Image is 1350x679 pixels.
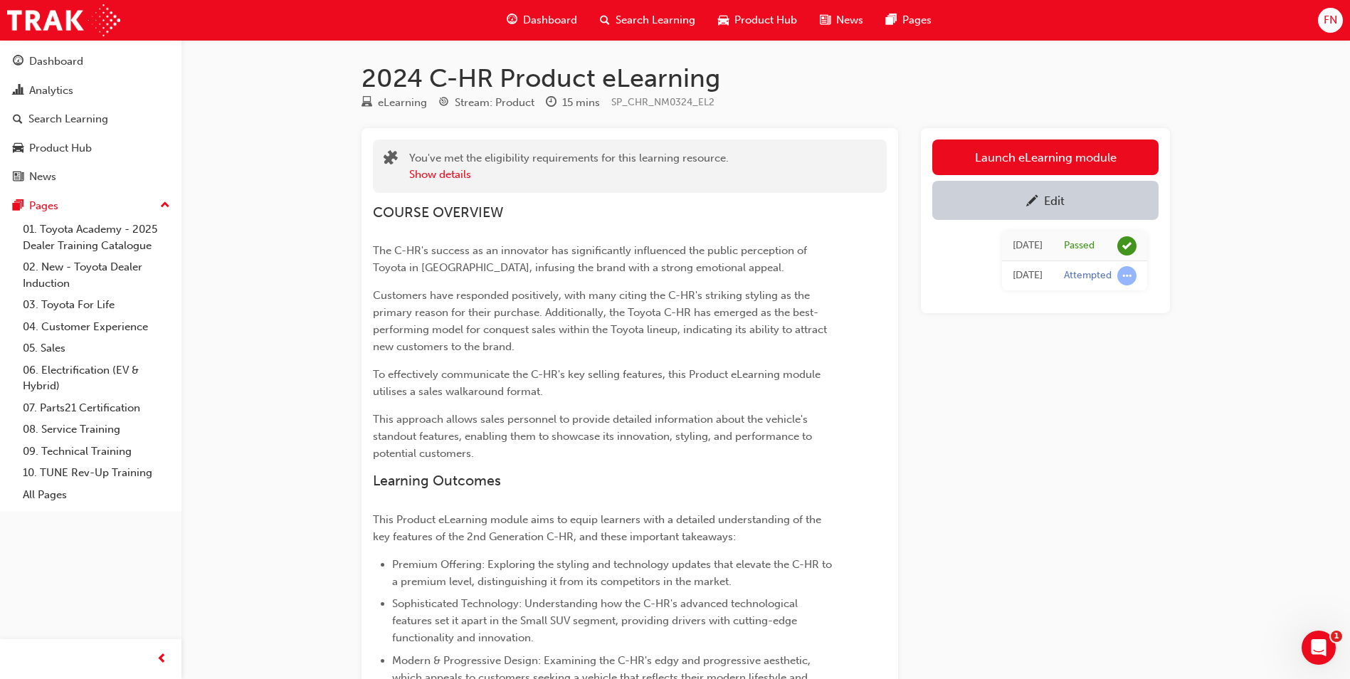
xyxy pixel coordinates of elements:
span: car-icon [718,11,729,29]
button: DashboardAnalyticsSearch LearningProduct HubNews [6,46,176,193]
span: News [836,12,863,28]
span: Learning resource code [611,96,714,108]
div: Type [362,94,427,112]
span: up-icon [160,196,170,215]
span: prev-icon [157,651,167,668]
span: FN [1324,12,1337,28]
a: 02. New - Toyota Dealer Induction [17,256,176,294]
button: FN [1318,8,1343,33]
div: Mon May 06 2024 16:24:43 GMT+1000 (Australian Eastern Standard Time) [1013,238,1043,254]
a: Launch eLearning module [932,140,1159,175]
span: 1 [1331,631,1342,642]
span: Customers have responded positively, with many citing the C-HR's striking styling as the primary ... [373,289,830,353]
button: Show details [409,167,471,183]
span: pages-icon [886,11,897,29]
a: pages-iconPages [875,6,943,35]
a: car-iconProduct Hub [707,6,808,35]
span: Pages [902,12,932,28]
span: clock-icon [546,97,557,110]
span: search-icon [600,11,610,29]
a: 04. Customer Experience [17,316,176,338]
div: Stream: Product [455,95,534,111]
div: 15 mins [562,95,600,111]
div: eLearning [378,95,427,111]
span: This approach allows sales personnel to provide detailed information about the vehicle's standout... [373,413,815,460]
a: 01. Toyota Academy - 2025 Dealer Training Catalogue [17,219,176,256]
a: Analytics [6,78,176,104]
iframe: Intercom live chat [1302,631,1336,665]
span: This Product eLearning module aims to equip learners with a detailed understanding of the key fea... [373,513,824,543]
span: Search Learning [616,12,695,28]
span: COURSE OVERVIEW [373,204,503,221]
a: search-iconSearch Learning [589,6,707,35]
div: Pages [29,198,58,214]
img: Trak [7,4,120,36]
a: Edit [932,181,1159,220]
span: pencil-icon [1026,195,1038,209]
a: Dashboard [6,48,176,75]
a: 08. Service Training [17,419,176,441]
span: learningRecordVerb_ATTEMPT-icon [1117,266,1137,285]
div: You've met the eligibility requirements for this learning resource. [409,150,729,182]
span: learningRecordVerb_PASS-icon [1117,236,1137,256]
a: News [6,164,176,190]
span: news-icon [820,11,830,29]
div: Analytics [29,83,73,99]
a: 06. Electrification (EV & Hybrid) [17,359,176,397]
a: Product Hub [6,135,176,162]
span: search-icon [13,113,23,126]
button: Pages [6,193,176,219]
a: 10. TUNE Rev-Up Training [17,462,176,484]
div: Passed [1064,239,1095,253]
span: guage-icon [507,11,517,29]
span: learningResourceType_ELEARNING-icon [362,97,372,110]
div: News [29,169,56,185]
div: Duration [546,94,600,112]
span: news-icon [13,171,23,184]
a: 09. Technical Training [17,441,176,463]
span: puzzle-icon [384,152,398,168]
div: Mon May 06 2024 15:51:14 GMT+1000 (Australian Eastern Standard Time) [1013,268,1043,284]
div: Product Hub [29,140,92,157]
span: pages-icon [13,200,23,213]
a: 03. Toyota For Life [17,294,176,316]
div: Attempted [1064,269,1112,283]
div: Stream [438,94,534,112]
span: To effectively communicate the C-HR's key selling features, this Product eLearning module utilise... [373,368,823,398]
a: Search Learning [6,106,176,132]
span: chart-icon [13,85,23,98]
span: guage-icon [13,56,23,68]
h1: 2024 C-HR Product eLearning [362,63,1170,94]
span: car-icon [13,142,23,155]
a: guage-iconDashboard [495,6,589,35]
div: Search Learning [28,111,108,127]
span: target-icon [438,97,449,110]
div: Dashboard [29,53,83,70]
a: 05. Sales [17,337,176,359]
a: news-iconNews [808,6,875,35]
span: Sophisticated Technology: Understanding how the C-HR's advanced technological features set it apa... [392,597,801,644]
span: Dashboard [523,12,577,28]
div: Edit [1044,194,1065,208]
span: Premium Offering: Exploring the styling and technology updates that elevate the C-HR to a premium... [392,558,835,588]
span: Learning Outcomes [373,473,501,489]
span: The C-HR's success as an innovator has significantly influenced the public perception of Toyota i... [373,244,810,274]
a: All Pages [17,484,176,506]
span: Product Hub [734,12,797,28]
a: 07. Parts21 Certification [17,397,176,419]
